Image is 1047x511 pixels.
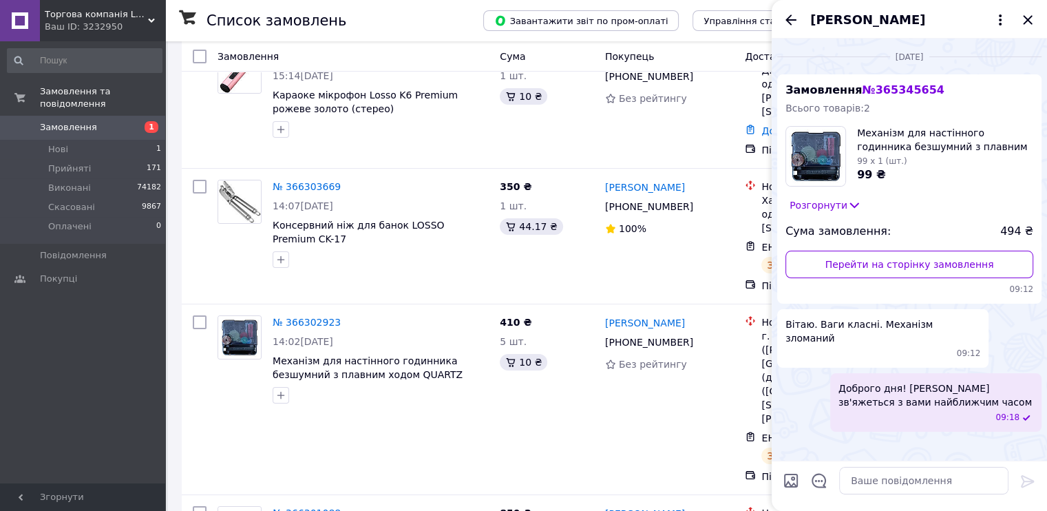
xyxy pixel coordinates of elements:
a: Фото товару [218,50,262,94]
span: ЕН: 20 4512 6908 7094 [761,242,876,253]
span: 0 [156,220,161,233]
div: Харьков, №123 (до 30 кг на одне місце): бульв. [STREET_ADDRESS] [761,194,902,235]
span: 1 шт. [500,200,527,211]
div: Нова Пошта [761,180,902,194]
span: [DATE] [890,52,929,63]
div: Післяплата [761,279,902,293]
div: [PHONE_NUMBER] [602,67,696,86]
span: 494 ₴ [1000,224,1033,240]
div: 10 ₴ [500,88,547,105]
span: Виконані [48,182,91,194]
div: 10 ₴ [500,354,547,371]
button: Відкрити шаблони відповідей [810,472,828,490]
a: № 366303669 [273,181,341,192]
span: 1 [156,143,161,156]
img: 4073002360_w160_h160_mehanizm-dlya-nastinnogo.jpg [786,127,845,186]
span: 5 шт. [500,336,527,347]
span: Механізм для настінного годинника безшумний з плавним ходом QUARTZ [857,126,1033,154]
div: г. [PERSON_NAME] ([PERSON_NAME][GEOGRAPHIC_DATA].), №38 (до 30 кг): ([GEOGRAPHIC_DATA]) ул. [STRE... [761,329,902,426]
span: Замовлення [218,51,279,62]
button: Розгорнути [785,198,865,213]
span: Вітаю. Ваги класні. Механізм зломаний [785,317,980,345]
span: Замовлення та повідомлення [40,85,165,110]
a: Фото товару [218,315,262,359]
span: Замовлення [785,83,944,96]
span: 1 шт. [500,70,527,81]
span: Скасовані [48,201,95,213]
div: Післяплата [761,470,902,483]
a: Додати ЕН [761,125,816,136]
span: 09:18 09.10.2025 [995,412,1019,424]
div: Нова Пошта [761,315,902,329]
span: Без рейтингу [619,93,687,104]
span: 14:02[DATE] [273,336,333,347]
h1: Список замовлень [207,12,346,29]
span: Прийняті [48,163,91,175]
span: ЕН: 20 4512 6908 6097 [761,432,876,444]
span: Cума [500,51,525,62]
span: 410 ₴ [500,317,531,328]
a: [PERSON_NAME] [605,316,685,330]
span: 99 x 1 (шт.) [857,156,907,166]
button: Закрити [1019,12,1036,28]
span: № 365345654 [862,83,944,96]
span: Замовлення [40,121,97,134]
a: [PERSON_NAME] [605,180,685,194]
span: Покупці [40,273,77,285]
div: 09.10.2025 [777,50,1041,63]
span: 09:12 09.10.2025 [957,348,981,359]
button: Управління статусами [692,10,820,31]
img: Фото товару [218,316,261,359]
a: Консервний ніж для банок LOSSO Premium CK-17 [273,220,444,244]
span: 74182 [137,182,161,194]
a: Механізм для настінного годинника безшумний з плавним ходом QUARTZ [273,355,463,380]
a: Фото товару [218,180,262,224]
img: Фото товару [218,180,261,223]
span: [PERSON_NAME] [810,11,925,29]
input: Пошук [7,48,162,73]
span: Завантажити звіт по пром-оплаті [494,14,668,27]
div: Ваш ID: 3232950 [45,21,165,33]
span: 09:12 09.10.2025 [785,284,1033,295]
span: Сума замовлення: [785,224,891,240]
div: Післяплата [761,143,902,157]
span: Покупець [605,51,654,62]
span: Торгова компанія LOSSO [45,8,148,21]
span: Нові [48,143,68,156]
span: Оплачені [48,220,92,233]
span: 15:14[DATE] [273,70,333,81]
span: Без рейтингу [619,359,687,370]
span: 9867 [142,201,161,213]
span: Повідомлення [40,249,107,262]
span: 14:07[DATE] [273,200,333,211]
span: 171 [147,163,161,175]
span: 100% [619,223,646,234]
span: 1 [145,121,158,133]
span: Доброго дня! [PERSON_NAME] зв'яжеться з вами найближчим часом [838,382,1033,409]
span: 99 ₴ [857,168,886,181]
span: Всього товарів: 2 [785,103,870,114]
a: Караоке мікрофон Losso K6 Premium рожеве золото (стерео) [273,90,458,114]
button: Завантажити звіт по пром-оплаті [483,10,679,31]
div: Заплановано [761,257,839,273]
div: Дніпро, №64 (до 30 кг на одне місце): просп. [PERSON_NAME][STREET_ADDRESS] [761,63,902,118]
div: [PHONE_NUMBER] [602,197,696,216]
button: [PERSON_NAME] [810,11,1008,29]
div: [PHONE_NUMBER] [602,333,696,352]
div: 44.17 ₴ [500,218,562,235]
a: Перейти на сторінку замовлення [785,251,1033,278]
button: Назад [783,12,799,28]
span: 350 ₴ [500,181,531,192]
a: № 366302923 [273,317,341,328]
span: Управління статусами [704,16,809,26]
img: Фото товару [218,50,261,93]
span: Доставка та оплата [745,51,846,62]
div: Заплановано [761,448,839,464]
